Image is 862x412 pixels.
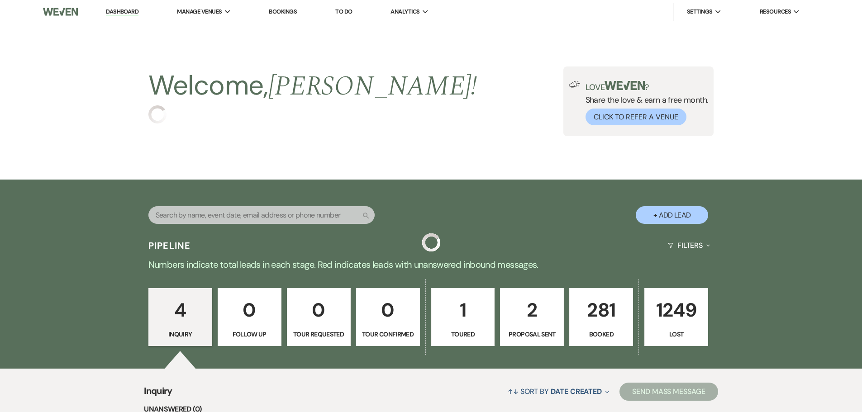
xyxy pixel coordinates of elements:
[287,288,351,346] a: 0Tour Requested
[644,288,708,346] a: 1249Lost
[362,295,414,325] p: 0
[687,7,713,16] span: Settings
[106,8,138,16] a: Dashboard
[650,329,702,339] p: Lost
[586,109,686,125] button: Click to Refer a Venue
[148,206,375,224] input: Search by name, event date, email address or phone number
[148,66,477,105] h2: Welcome,
[148,105,167,123] img: loading spinner
[268,66,477,107] span: [PERSON_NAME] !
[148,288,212,346] a: 4Inquiry
[177,7,222,16] span: Manage Venues
[664,233,714,257] button: Filters
[575,295,627,325] p: 281
[580,81,709,125] div: Share the love & earn a free month.
[362,329,414,339] p: Tour Confirmed
[551,387,602,396] span: Date Created
[154,329,206,339] p: Inquiry
[391,7,419,16] span: Analytics
[504,379,613,403] button: Sort By Date Created
[506,295,558,325] p: 2
[422,233,440,251] img: loading spinner
[760,7,791,16] span: Resources
[619,383,718,401] button: Send Mass Message
[508,387,519,396] span: ↑↓
[605,81,645,90] img: weven-logo-green.svg
[500,288,564,346] a: 2Proposal Sent
[43,2,77,21] img: Weven Logo
[335,8,352,15] a: To Do
[431,288,495,346] a: 1Toured
[218,288,281,346] a: 0Follow Up
[105,257,757,272] p: Numbers indicate total leads in each stage. Red indicates leads with unanswered inbound messages.
[144,384,172,403] span: Inquiry
[154,295,206,325] p: 4
[437,329,489,339] p: Toured
[506,329,558,339] p: Proposal Sent
[148,239,191,252] h3: Pipeline
[650,295,702,325] p: 1249
[356,288,420,346] a: 0Tour Confirmed
[269,8,297,15] a: Bookings
[636,206,708,224] button: + Add Lead
[224,295,276,325] p: 0
[569,288,633,346] a: 281Booked
[586,81,709,91] p: Love ?
[575,329,627,339] p: Booked
[569,81,580,88] img: loud-speaker-illustration.svg
[224,329,276,339] p: Follow Up
[437,295,489,325] p: 1
[293,329,345,339] p: Tour Requested
[293,295,345,325] p: 0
